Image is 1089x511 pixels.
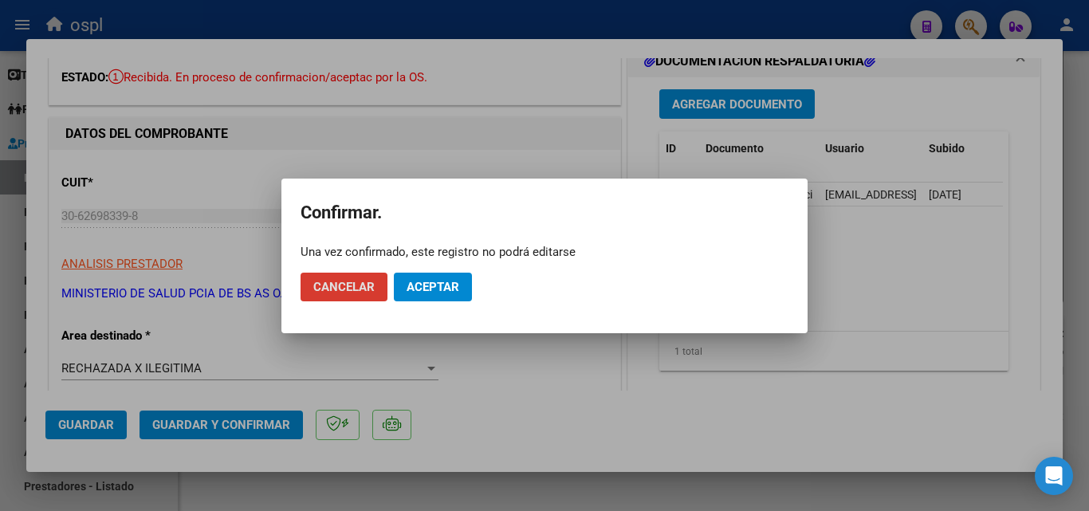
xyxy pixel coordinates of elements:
[394,273,472,301] button: Aceptar
[301,273,387,301] button: Cancelar
[301,244,788,260] div: Una vez confirmado, este registro no podrá editarse
[301,198,788,228] h2: Confirmar.
[313,280,375,294] span: Cancelar
[407,280,459,294] span: Aceptar
[1035,457,1073,495] div: Open Intercom Messenger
